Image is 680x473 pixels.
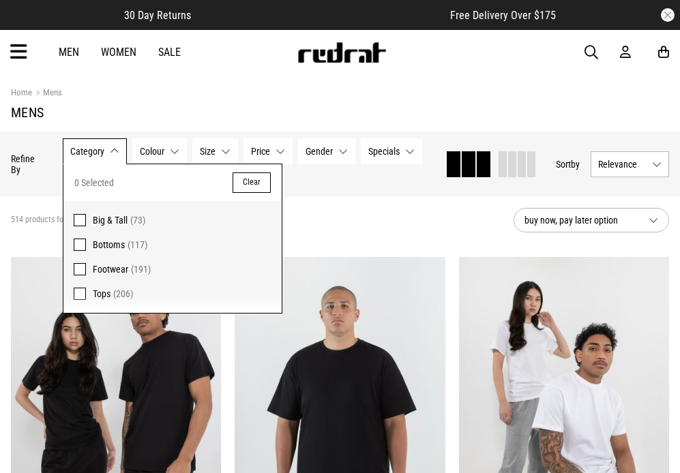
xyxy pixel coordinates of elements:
[298,138,355,164] button: Gender
[63,138,127,164] button: Category
[368,146,400,157] span: Specials
[32,87,62,100] a: Mens
[132,138,187,164] button: Colour
[11,87,32,97] a: Home
[59,46,79,59] a: Men
[200,146,216,157] span: Size
[63,164,282,314] div: Category
[131,264,151,275] span: (191)
[243,138,293,164] button: Price
[306,146,333,157] span: Gender
[514,208,669,232] button: buy now, pay later option
[11,5,52,46] button: Open LiveChat chat widget
[591,151,669,177] button: Relevance
[70,146,104,157] span: Category
[11,215,76,226] span: 514 products found
[218,8,423,22] iframe: Customer reviews powered by Trustpilot
[93,239,125,250] span: Bottoms
[158,46,181,59] a: Sale
[450,9,556,22] span: Free Delivery Over $175
[571,159,580,170] span: by
[556,156,580,172] button: Sortby
[140,146,164,157] span: Colour
[251,146,270,157] span: Price
[128,239,147,250] span: (117)
[93,264,128,275] span: Footwear
[101,46,136,59] a: Women
[524,212,638,228] span: buy now, pay later option
[11,153,42,175] p: Refine By
[361,138,422,164] button: Specials
[192,138,238,164] button: Size
[130,215,145,226] span: (73)
[233,172,271,193] button: Clear
[297,42,387,63] img: Redrat logo
[598,159,647,170] span: Relevance
[113,288,133,299] span: (206)
[124,9,191,22] span: 30 Day Returns
[11,104,669,121] h1: Mens
[74,174,114,191] span: 0 Selected
[93,288,110,299] span: Tops
[93,215,128,226] span: Big & Tall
